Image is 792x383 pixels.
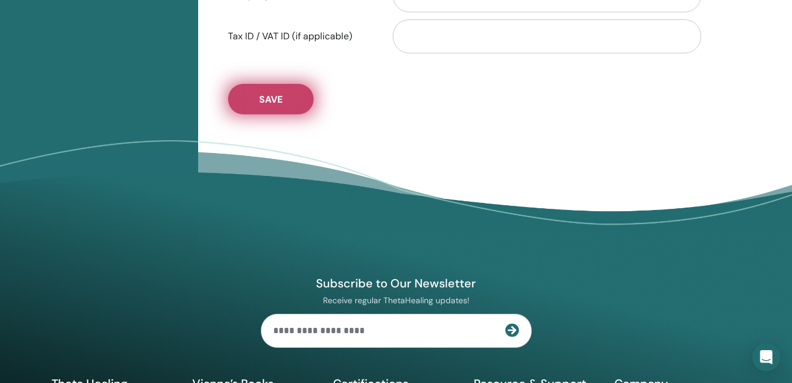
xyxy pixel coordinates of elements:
div: Open Intercom Messenger [752,343,780,371]
h4: Subscribe to Our Newsletter [261,276,532,291]
p: Receive regular ThetaHealing updates! [261,295,532,306]
span: Save [259,93,283,106]
label: Tax ID / VAT ID (if applicable) [219,25,382,48]
button: Save [228,84,314,114]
